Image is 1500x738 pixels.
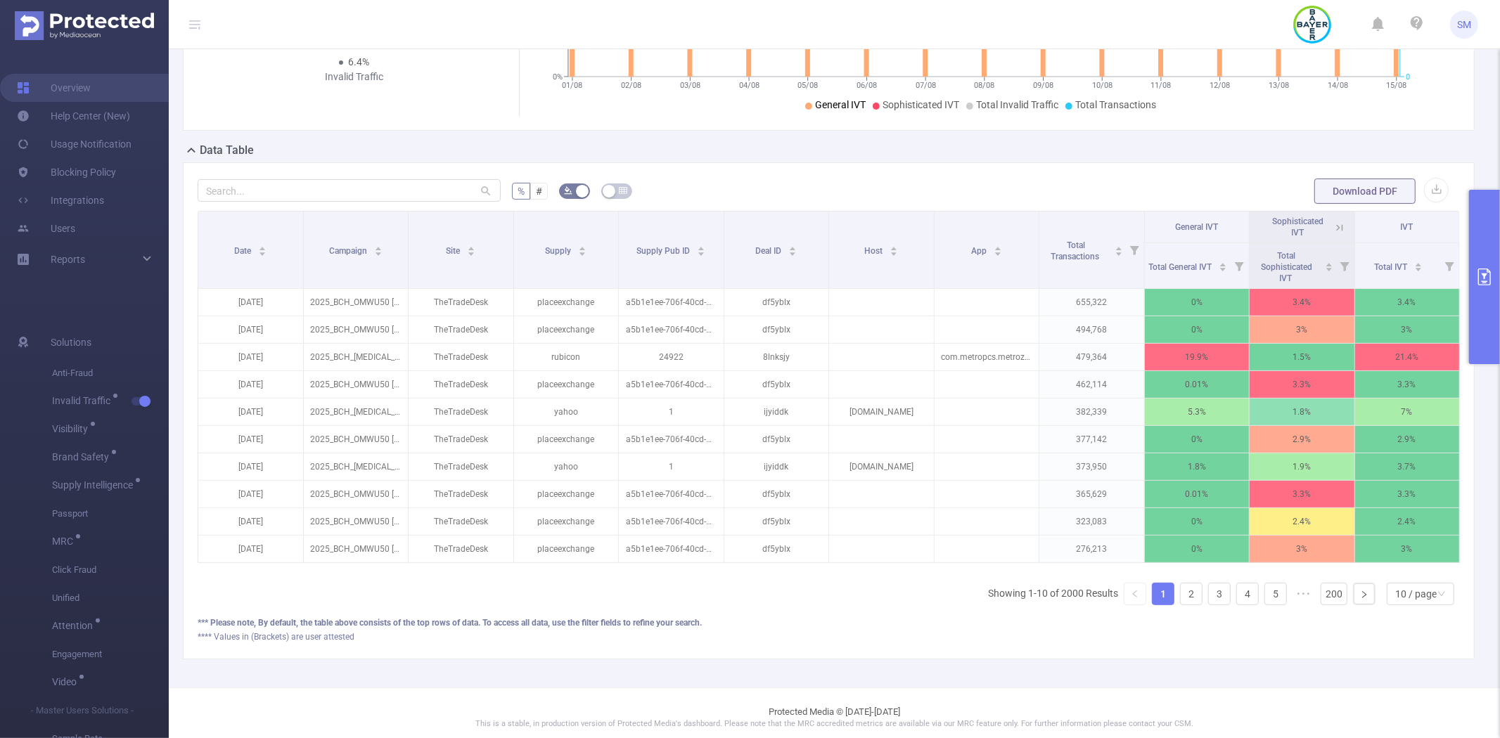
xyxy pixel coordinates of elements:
span: App [971,246,989,256]
i: icon: bg-colors [564,186,572,195]
a: 200 [1321,583,1347,604]
p: 479,364 [1039,344,1144,370]
a: 5 [1265,583,1286,604]
p: ijyiddk [724,399,829,425]
p: [DATE] [198,344,303,370]
p: ijyiddk [724,453,829,480]
a: 4 [1237,583,1258,604]
span: Total Invalid Traffic [976,99,1058,110]
i: Filter menu [1229,243,1249,288]
p: 3.7% [1355,453,1460,480]
span: IVT [1401,222,1414,232]
div: Sort [697,245,705,253]
li: 4 [1236,583,1259,605]
button: Download PDF [1314,179,1416,204]
p: 2025_BCH_OMWU50 [263579] [304,289,409,316]
li: Previous Page [1124,583,1146,605]
i: icon: caret-down [1325,266,1333,270]
p: 0% [1145,289,1250,316]
p: 462,114 [1039,371,1144,398]
div: Sort [1219,261,1227,269]
p: 2025_BCH_OMWU50 [263579] [304,508,409,535]
p: 3.4% [1355,289,1460,316]
i: Filter menu [1124,212,1144,288]
p: TheTradeDesk [409,426,513,453]
p: [DATE] [198,453,303,480]
i: icon: caret-down [468,250,475,254]
p: 494,768 [1039,316,1144,343]
h2: Data Table [200,142,254,159]
p: 373,950 [1039,453,1144,480]
li: 5 [1264,583,1287,605]
tspan: 10/08 [1092,81,1113,90]
p: 0% [1145,316,1250,343]
i: icon: caret-up [1115,245,1122,249]
i: icon: right [1360,590,1368,599]
p: yahoo [514,453,619,480]
i: icon: caret-up [994,245,1001,249]
li: 2 [1180,583,1203,605]
tspan: 05/08 [797,81,818,90]
div: Sort [374,245,383,253]
span: SM [1457,11,1471,39]
span: 6.4% [349,56,370,67]
span: ••• [1293,583,1315,605]
p: df5yblx [724,289,829,316]
p: TheTradeDesk [409,481,513,507]
tspan: 12/08 [1210,81,1230,90]
p: df5yblx [724,481,829,507]
i: icon: caret-down [1414,266,1422,270]
p: 1 [619,399,724,425]
span: General IVT [1175,222,1218,232]
div: Sort [890,245,898,253]
tspan: 08/08 [974,81,994,90]
p: a5b1e1ee-706f-40cd-8d13-d00d452b1890 [619,536,724,562]
i: icon: caret-up [1325,261,1333,265]
p: 3% [1355,536,1460,562]
span: Supply [545,246,573,256]
i: icon: caret-up [374,245,382,249]
p: 3.3% [1250,481,1354,507]
tspan: 03/08 [680,81,700,90]
i: icon: caret-down [994,250,1001,254]
tspan: 0% [553,72,563,82]
p: TheTradeDesk [409,536,513,562]
span: Total IVT [1374,262,1409,272]
span: # [536,186,542,197]
p: 2025_BCH_OMWU50 [263579] [304,316,409,343]
p: 3% [1250,316,1354,343]
a: Usage Notification [17,130,132,158]
i: icon: caret-down [1115,250,1122,254]
p: 323,083 [1039,508,1144,535]
p: placeexchange [514,481,619,507]
p: [DATE] [198,371,303,398]
a: Users [17,214,75,242]
p: 3.4% [1250,289,1354,316]
span: Date [234,246,253,256]
i: icon: left [1131,590,1139,598]
p: 2.9% [1355,426,1460,453]
a: Help Center (New) [17,102,130,130]
p: 382,339 [1039,399,1144,425]
span: Total General IVT [1148,262,1214,272]
p: 3.3% [1250,371,1354,398]
div: Sort [467,245,475,253]
span: Total Sophisticated IVT [1261,251,1312,283]
p: TheTradeDesk [409,289,513,316]
i: icon: caret-up [1414,261,1422,265]
span: Engagement [52,640,169,668]
i: icon: caret-up [698,245,705,249]
p: yahoo [514,399,619,425]
p: 2025_BCH_[MEDICAL_DATA]-Base [262332] [304,453,409,480]
i: Filter menu [1440,243,1459,288]
input: Search... [198,179,501,202]
i: icon: caret-down [579,250,586,254]
tspan: 15/08 [1386,81,1406,90]
p: 21.4% [1355,344,1460,370]
p: placeexchange [514,508,619,535]
i: icon: down [1437,590,1446,600]
p: 2025_BCH_[MEDICAL_DATA] [262882] [304,344,409,370]
i: icon: caret-down [789,250,797,254]
p: a5b1e1ee-706f-40cd-8d13-d00d452b1890 [619,316,724,343]
a: Overview [17,74,91,102]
